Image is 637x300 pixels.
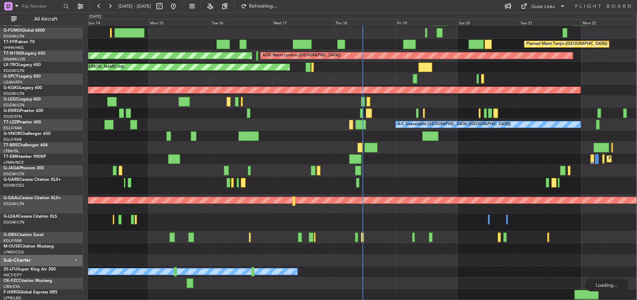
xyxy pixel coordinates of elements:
span: G-GAAL [3,196,19,200]
div: [DATE] [89,14,101,20]
button: All Aircraft [8,14,76,25]
span: G-GARE [3,178,19,182]
a: VHHH/HKG [3,45,24,50]
a: G-SIRSCitation Excel [3,233,44,237]
span: All Aircraft [18,17,73,22]
div: Mon 15 [149,19,210,25]
a: G-GARECessna Citation XLS+ [3,178,61,182]
span: T7-LZZI [3,120,18,124]
a: LFMN/NCE [3,160,24,165]
a: FACT/CPT [3,273,22,278]
a: G-SPCYLegacy 650 [3,74,41,79]
a: G-JAGAPhenom 300 [3,166,44,170]
a: F-HXRGGlobal Express XRS [3,290,57,294]
a: EGGW/LTN [3,201,24,206]
span: G-SPCY [3,74,18,79]
a: DNMM/LOS [3,57,25,62]
a: LFMD/CEQ [3,250,24,255]
a: LIRA/CIA [3,284,20,289]
div: Wed 17 [272,19,334,25]
a: EGGW/LTN [3,91,24,96]
a: EGSS/STN [3,114,22,119]
a: EGGW/LTN [3,220,24,225]
span: G-LEGC [3,97,18,102]
a: EGLF/FAB [3,137,22,142]
span: G-KGKG [3,86,20,90]
a: EGNR/CEG [3,183,24,188]
span: G-VNOR [3,132,21,136]
a: ZS-LFUSuper King Air 200 [3,267,56,271]
button: Refreshing... [238,1,280,12]
div: Tue 16 [210,19,272,25]
a: M-OUSECitation Mustang [3,244,54,249]
span: G-SIRS [3,233,17,237]
span: G-LEAX [3,214,18,219]
span: F-HXRG [3,290,19,294]
span: M-OUSE [3,244,20,249]
a: T7-N1960Legacy 650 [3,51,45,56]
a: G-KGKGLegacy 600 [3,86,42,90]
div: A/C Unavailable [GEOGRAPHIC_DATA] ([GEOGRAPHIC_DATA]) [398,119,511,130]
button: Quick Links [517,1,569,12]
span: Refreshing... [248,4,277,9]
a: G-GAALCessna Citation XLS+ [3,196,61,200]
span: ZS-LFU [3,267,17,271]
div: Fri 19 [396,19,457,25]
span: [DATE] - [DATE] [118,3,151,9]
span: G-JAGA [3,166,19,170]
div: Quick Links [531,3,555,10]
a: G-LEAXCessna Citation XLS [3,214,57,219]
a: EGGW/LTN [3,171,24,177]
div: Thu 18 [334,19,395,25]
div: Sun 14 [87,19,149,25]
a: G-LEGCLegacy 600 [3,97,41,102]
a: G-VNORChallenger 650 [3,132,50,136]
a: EGGW/LTN [3,34,24,39]
span: T7-N1960 [3,51,23,56]
a: LX-TROLegacy 650 [3,63,41,67]
span: G-ENRG [3,109,20,113]
a: EGGW/LTN [3,103,24,108]
a: T7-LZZIPraetor 600 [3,120,41,124]
input: Trip Number [21,1,61,11]
a: LTBA/ISL [3,148,19,154]
span: T7-BRE [3,143,18,147]
a: LGAV/ATH [3,80,22,85]
a: G-ENRGPraetor 600 [3,109,43,113]
a: T7-EMIHawker 900XP [3,155,46,159]
a: EGLF/FAB [3,238,22,243]
a: OE-FZCCitation Mustang [3,279,52,283]
span: OE-FZC [3,279,18,283]
div: Sat 20 [457,19,519,25]
div: Sun 21 [519,19,581,25]
div: Loading... [585,279,628,291]
a: G-FOMOGlobal 6000 [3,29,45,33]
div: Planned Maint Tianjin ([GEOGRAPHIC_DATA]) [526,39,607,49]
a: T7-FFIFalcon 7X [3,40,35,44]
a: EGLF/FAB [3,125,22,131]
div: AOG Maint London ([GEOGRAPHIC_DATA]) [262,50,340,61]
span: T7-EMI [3,155,17,159]
a: T7-BREChallenger 604 [3,143,48,147]
span: T7-FFI [3,40,16,44]
span: LX-TRO [3,63,18,67]
a: EGGW/LTN [3,68,24,73]
span: G-FOMO [3,29,21,33]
